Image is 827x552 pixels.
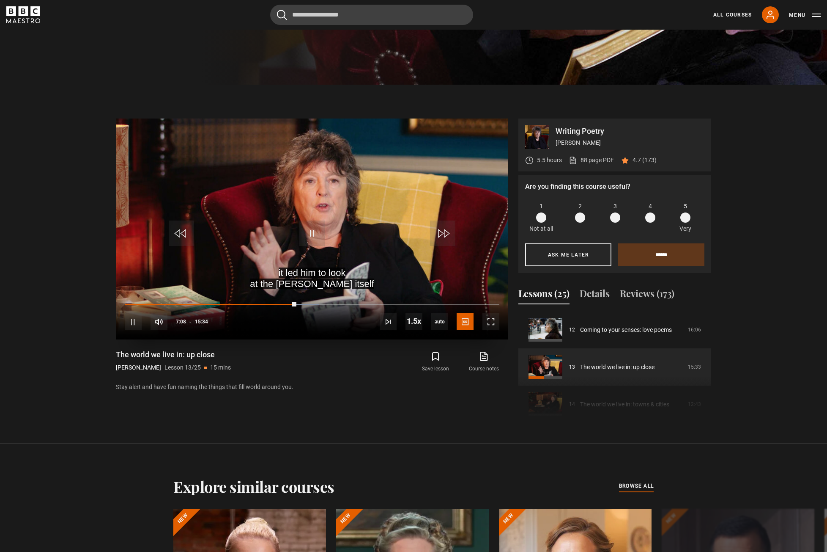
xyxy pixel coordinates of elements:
[116,350,231,360] h1: The world we live in: up close
[620,287,674,304] button: Reviews (173)
[684,202,687,211] span: 5
[537,156,562,165] p: 5.5 hours
[189,319,192,325] span: -
[569,156,614,165] a: 88 page PDF
[457,313,474,330] button: Captions
[151,313,167,330] button: Mute
[164,363,201,372] p: Lesson 13/25
[116,363,161,372] p: [PERSON_NAME]
[525,182,704,192] p: Are you finding this course useful?
[116,119,508,339] video-js: Video Player
[380,313,397,330] button: Next Lesson
[789,11,821,19] button: Toggle navigation
[176,314,186,329] span: 7:08
[173,477,334,495] h2: Explore similar courses
[6,6,40,23] svg: BBC Maestro
[460,350,508,374] a: Course notes
[210,363,231,372] p: 15 mins
[277,10,287,20] button: Submit the search query
[405,313,422,330] button: Playback Rate
[677,224,693,233] p: Very
[125,304,499,306] div: Progress Bar
[116,383,508,392] p: Stay alert and have fun naming the things that fill world around you.
[580,363,654,372] a: The world we live in: up close
[619,482,654,491] a: browse all
[482,313,499,330] button: Fullscreen
[270,5,473,25] input: Search
[411,350,460,374] button: Save lesson
[578,202,582,211] span: 2
[195,314,208,329] span: 15:34
[556,127,704,135] p: Writing Poetry
[619,482,654,490] span: browse all
[580,287,610,304] button: Details
[633,156,657,165] p: 4.7 (173)
[529,224,553,233] p: Not at all
[649,202,652,211] span: 4
[125,313,142,330] button: Pause
[525,243,611,266] button: Ask me later
[580,326,672,334] a: Coming to your senses: love poems
[539,202,543,211] span: 1
[556,138,704,147] p: [PERSON_NAME]
[431,313,448,330] span: auto
[431,313,448,330] div: Current quality: 720p
[613,202,617,211] span: 3
[518,287,570,304] button: Lessons (25)
[713,11,752,19] a: All Courses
